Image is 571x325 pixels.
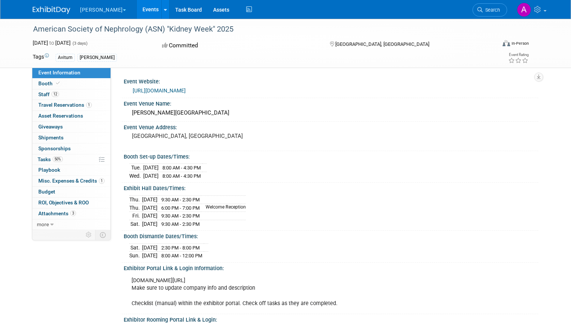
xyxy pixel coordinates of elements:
[53,156,63,162] span: 50%
[142,212,158,220] td: [DATE]
[124,98,538,107] div: Event Venue Name:
[32,144,111,154] a: Sponsorships
[161,197,200,203] span: 9:30 AM - 2:30 PM
[70,210,76,216] span: 3
[32,187,111,197] a: Budget
[508,53,529,57] div: Event Rating
[33,6,70,14] img: ExhibitDay
[517,3,531,17] img: Aaron Evans
[161,221,200,227] span: 9:30 AM - 2:30 PM
[38,91,59,97] span: Staff
[32,111,111,121] a: Asset Reservations
[32,165,111,175] a: Playbook
[56,81,60,85] i: Booth reservation complete
[124,76,538,85] div: Event Website:
[38,189,55,195] span: Budget
[86,102,92,108] span: 1
[38,210,76,216] span: Attachments
[161,245,200,251] span: 2:30 PM - 8:00 PM
[38,178,105,184] span: Misc. Expenses & Credits
[37,221,49,227] span: more
[38,102,92,108] span: Travel Reservations
[129,243,142,252] td: Sat.
[129,212,142,220] td: Fri.
[162,173,201,179] span: 8:00 AM - 4:30 PM
[162,165,201,171] span: 8:00 AM - 4:30 PM
[56,54,75,62] div: Avitum
[38,156,63,162] span: Tasks
[124,122,538,131] div: Event Venue Address:
[72,41,88,46] span: (3 days)
[38,200,89,206] span: ROI, Objectives & ROO
[473,3,507,17] a: Search
[32,176,111,186] a: Misc. Expenses & Credits1
[32,79,111,89] a: Booth
[33,53,49,62] td: Tags
[511,41,529,46] div: In-Person
[124,183,538,192] div: Exhibit Hall Dates/Times:
[161,205,200,211] span: 6:00 PM - 7:00 PM
[38,113,83,119] span: Asset Reservations
[143,172,159,180] td: [DATE]
[124,263,538,272] div: Exhibitor Portal Link & Login Information:
[124,151,538,160] div: Booth Set-up Dates/Times:
[129,107,533,119] div: [PERSON_NAME][GEOGRAPHIC_DATA]
[132,133,288,139] pre: [GEOGRAPHIC_DATA], [GEOGRAPHIC_DATA]
[129,195,142,204] td: Thu.
[38,167,60,173] span: Playbook
[99,178,105,184] span: 1
[95,230,111,240] td: Toggle Event Tabs
[201,204,246,212] td: Welcome Reception
[51,91,59,97] span: 12
[143,164,159,172] td: [DATE]
[129,252,142,260] td: Sun.
[142,220,158,228] td: [DATE]
[456,39,529,50] div: Event Format
[38,145,71,151] span: Sponsorships
[160,39,318,52] div: Committed
[77,54,117,62] div: [PERSON_NAME]
[142,252,158,260] td: [DATE]
[48,40,55,46] span: to
[483,7,500,13] span: Search
[32,100,111,110] a: Travel Reservations1
[38,70,80,76] span: Event Information
[32,133,111,143] a: Shipments
[124,314,538,323] div: Exhibitor Rooming Portal Link & Login:
[142,195,158,204] td: [DATE]
[33,40,71,46] span: [DATE] [DATE]
[503,40,510,46] img: Format-Inperson.png
[161,213,200,219] span: 9:30 AM - 2:30 PM
[38,135,64,141] span: Shipments
[32,89,111,100] a: Staff12
[129,172,143,180] td: Wed.
[129,204,142,212] td: Thu.
[38,80,61,86] span: Booth
[32,198,111,208] a: ROI, Objectives & ROO
[32,68,111,78] a: Event Information
[32,154,111,165] a: Tasks50%
[124,231,538,240] div: Booth Dismantle Dates/Times:
[32,219,111,230] a: more
[142,204,158,212] td: [DATE]
[32,122,111,132] a: Giveaways
[142,243,158,252] td: [DATE]
[161,253,202,258] span: 8:00 AM - 12:00 PM
[129,164,143,172] td: Tue.
[126,273,457,311] div: [DOMAIN_NAME][URL] Make sure to update company info and description Checklist (manual) within the...
[32,209,111,219] a: Attachments3
[82,230,95,240] td: Personalize Event Tab Strip
[38,124,63,130] span: Giveaways
[133,88,186,94] a: [URL][DOMAIN_NAME]
[30,23,487,36] div: American Society of Nephrology (ASN) "Kidney Week" 2025
[129,220,142,228] td: Sat.
[335,41,429,47] span: [GEOGRAPHIC_DATA], [GEOGRAPHIC_DATA]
